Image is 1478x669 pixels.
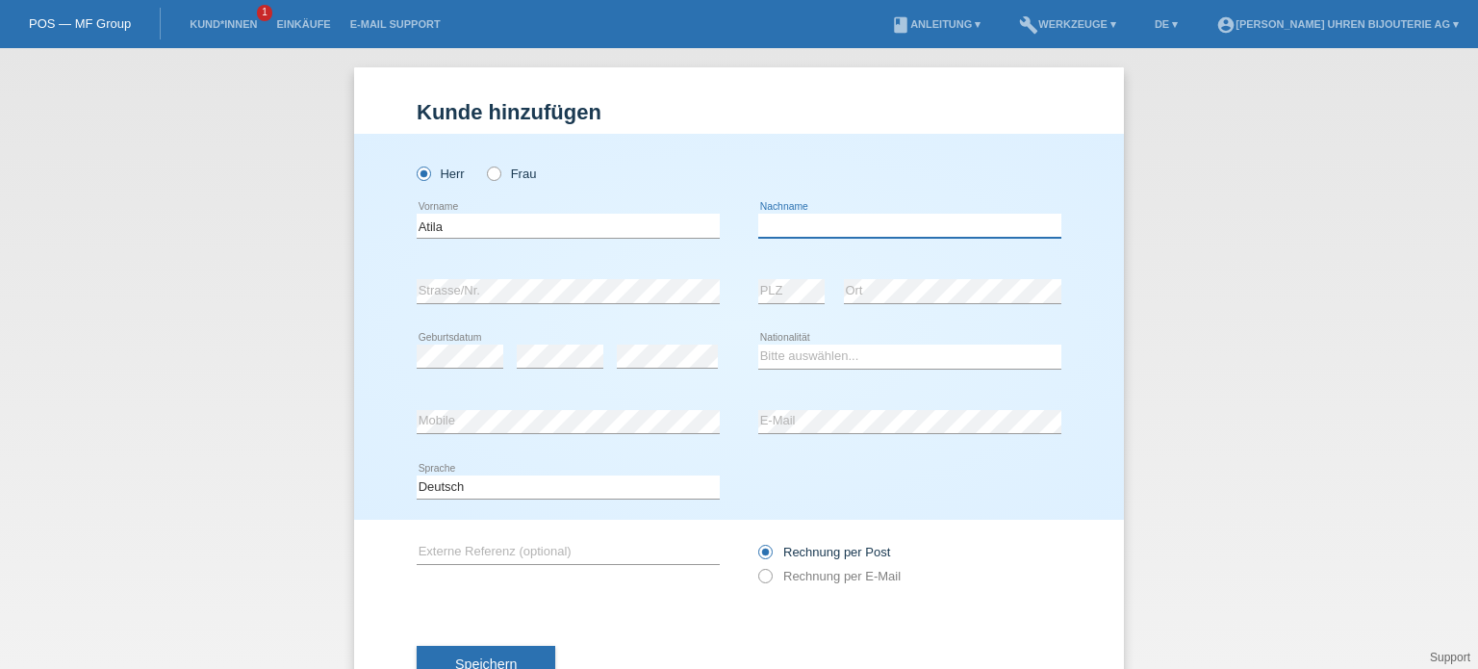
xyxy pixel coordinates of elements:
input: Rechnung per E-Mail [758,569,771,593]
a: bookAnleitung ▾ [881,18,990,30]
input: Herr [417,167,429,179]
a: Einkäufe [267,18,340,30]
a: Kund*innen [180,18,267,30]
i: account_circle [1216,15,1236,35]
a: account_circle[PERSON_NAME] Uhren Bijouterie AG ▾ [1207,18,1468,30]
a: DE ▾ [1145,18,1187,30]
span: 1 [257,5,272,21]
label: Rechnung per E-Mail [758,569,901,583]
a: Support [1430,651,1470,664]
a: POS — MF Group [29,16,131,31]
h1: Kunde hinzufügen [417,100,1061,124]
input: Rechnung per Post [758,545,771,569]
a: E-Mail Support [341,18,450,30]
i: build [1019,15,1038,35]
label: Herr [417,167,465,181]
i: book [891,15,910,35]
a: buildWerkzeuge ▾ [1009,18,1126,30]
label: Rechnung per Post [758,545,890,559]
input: Frau [487,167,499,179]
label: Frau [487,167,536,181]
